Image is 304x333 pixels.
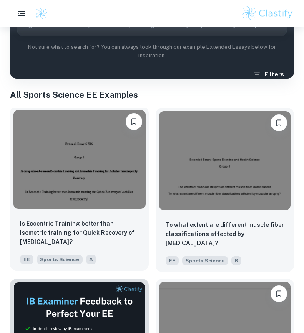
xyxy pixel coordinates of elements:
[159,111,291,210] img: Sports Science EE example thumbnail: To what extent are different muscle fibe
[166,220,284,248] p: To what extent are different muscle fiber classifications affected by muscular atrophy?
[13,110,146,209] img: Sports Science EE example thumbnail: Is Eccentric Training better than Isomet
[241,5,294,22] img: Clastify logo
[156,108,294,272] a: Please log in to bookmark exemplarsTo what extent are different muscle fiber classifications affe...
[35,7,48,20] img: Clastify logo
[10,108,149,272] a: Please log in to bookmark exemplarsIs Eccentric Training better than Isometric training for Quick...
[17,43,287,60] p: Not sure what to search for? You can always look through our example Extended Essays below for in...
[126,113,142,130] button: Please log in to bookmark exemplars
[86,255,96,264] span: A
[271,285,287,302] button: Please log in to bookmark exemplars
[166,256,179,265] span: EE
[20,255,33,264] span: EE
[182,256,228,265] span: Sports Science
[30,7,48,20] a: Clastify logo
[271,114,287,131] button: Please log in to bookmark exemplars
[20,219,139,247] p: Is Eccentric Training better than Isometric training for Quick Recovery of Achilles tendinopathy?
[37,255,83,264] span: Sports Science
[231,256,241,265] span: B
[251,67,287,82] button: Filters
[10,89,294,101] h1: All Sports Science EE Examples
